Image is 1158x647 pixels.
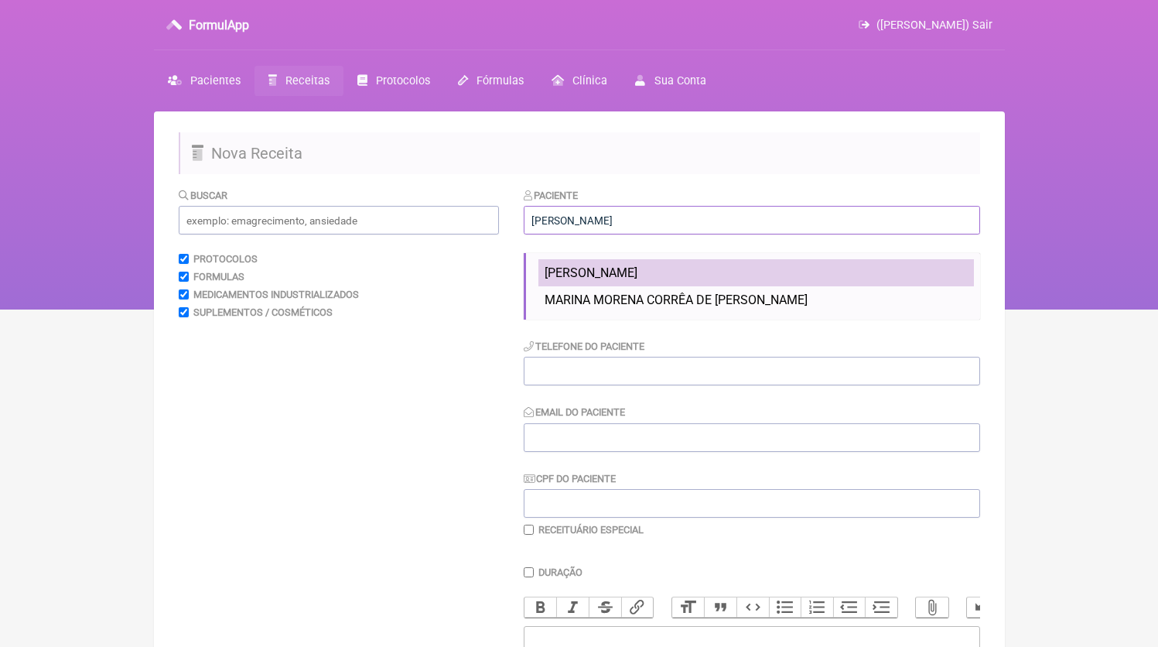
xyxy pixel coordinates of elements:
a: ([PERSON_NAME]) Sair [859,19,992,32]
button: Code [736,597,769,618]
button: Link [621,597,654,618]
a: Clínica [538,66,621,96]
label: Duração [538,567,582,578]
button: Italic [556,597,589,618]
span: ([PERSON_NAME]) Sair [876,19,992,32]
label: Protocolos [193,253,258,265]
button: Bold [524,597,557,618]
button: Undo [967,597,999,618]
button: Bullets [769,597,801,618]
span: Protocolos [376,74,430,87]
input: exemplo: emagrecimento, ansiedade [179,206,499,234]
span: MARINA MORENA CORRÊA DE [PERSON_NAME] [545,293,808,307]
h3: FormulApp [189,18,249,33]
label: CPF do Paciente [524,473,617,484]
label: Email do Paciente [524,406,626,418]
button: Strikethrough [589,597,621,618]
a: Fórmulas [444,66,538,96]
label: Buscar [179,190,228,201]
label: Telefone do Paciente [524,341,645,352]
a: Protocolos [343,66,444,96]
h2: Nova Receita [179,132,980,174]
button: Attach Files [916,597,948,618]
span: Receitas [285,74,330,87]
a: Sua Conta [621,66,719,96]
button: Decrease Level [833,597,866,618]
label: Paciente [524,190,579,201]
button: Quote [704,597,736,618]
span: Clínica [572,74,607,87]
label: Suplementos / Cosméticos [193,306,333,318]
span: Fórmulas [477,74,524,87]
a: Receitas [254,66,343,96]
button: Increase Level [865,597,897,618]
span: [PERSON_NAME] [545,265,637,280]
span: Pacientes [190,74,241,87]
button: Heading [672,597,705,618]
label: Receituário Especial [538,524,644,536]
label: Formulas [193,271,244,282]
a: Pacientes [154,66,254,96]
span: Sua Conta [654,74,706,87]
label: Medicamentos Industrializados [193,289,359,300]
button: Numbers [801,597,833,618]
